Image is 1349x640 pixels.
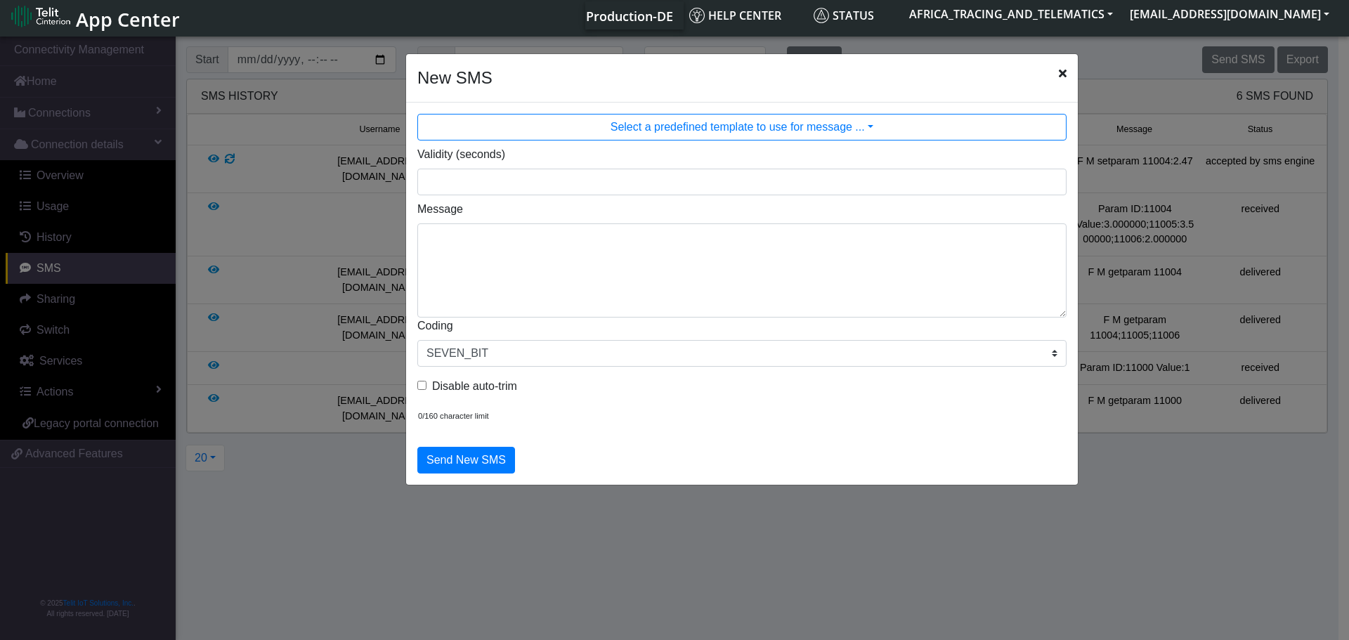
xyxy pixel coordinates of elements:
[76,6,180,32] span: App Center
[418,412,489,420] span: 0/160 character limit
[689,8,781,23] span: Help center
[1059,65,1067,82] span: Close
[417,318,453,334] label: Coding
[586,8,673,25] span: Production-DE
[814,8,874,23] span: Status
[417,114,1067,141] button: Select a predefined template to use for message ...
[417,146,505,163] label: Validity (seconds)
[417,447,515,474] button: Send New SMS
[1121,1,1338,27] button: [EMAIL_ADDRESS][DOMAIN_NAME]
[814,8,829,23] img: status.svg
[432,378,517,395] label: Disable auto-trim
[11,5,70,27] img: logo-telit-cinterion-gw-new.png
[585,1,672,30] a: Your current platform instance
[689,8,705,23] img: knowledge.svg
[417,65,493,91] h4: New SMS
[417,201,463,218] label: Message
[901,1,1121,27] button: AFRICA_TRACING_AND_TELEMATICS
